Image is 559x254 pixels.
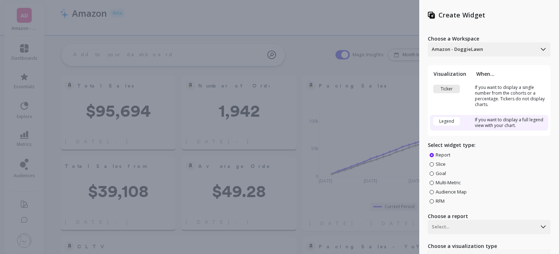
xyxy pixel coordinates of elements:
[430,70,473,77] th: Visualization
[436,152,450,158] span: Report
[436,170,446,176] span: Goal
[428,35,550,42] label: Choose a Workspace
[433,85,460,93] div: Ticker
[428,243,550,250] label: Choose a visualization type
[436,161,446,167] span: Slice
[433,117,460,126] div: Legend
[439,11,485,20] p: Create Widget
[473,70,548,77] th: When...
[473,115,548,131] td: If you want to display a full legend view with your chart.
[436,189,467,195] span: Audience Map
[428,142,550,149] p: Select widget type:
[473,83,548,110] td: If you want to display a single number from the cohorts or a percentage. Tickers do not display c...
[436,179,461,186] span: Multi-Metric
[436,198,445,204] span: RFM
[428,213,550,220] label: Choose a report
